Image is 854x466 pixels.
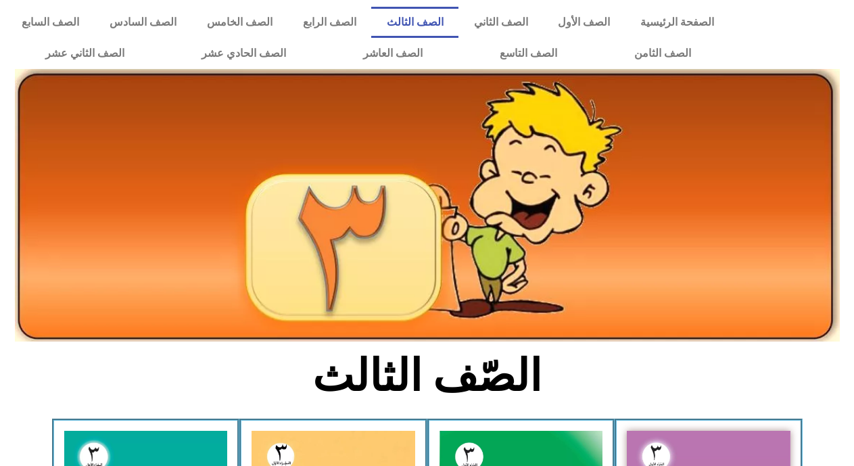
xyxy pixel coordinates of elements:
a: الصف الأول [543,7,625,38]
h2: الصّف الثالث [204,350,650,402]
a: الصف الثامن [596,38,730,69]
a: الصف الثالث [371,7,458,38]
a: الصف التاسع [461,38,596,69]
a: الصف الخامس [192,7,288,38]
a: الصف السابع [7,7,95,38]
a: الصف الرابع [288,7,372,38]
a: الصف العاشر [325,38,461,69]
a: الصف الحادي عشر [163,38,325,69]
a: الصف الثاني عشر [7,38,163,69]
a: الصف الثاني [458,7,543,38]
a: الصفحة الرئيسية [625,7,730,38]
a: الصف السادس [95,7,192,38]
